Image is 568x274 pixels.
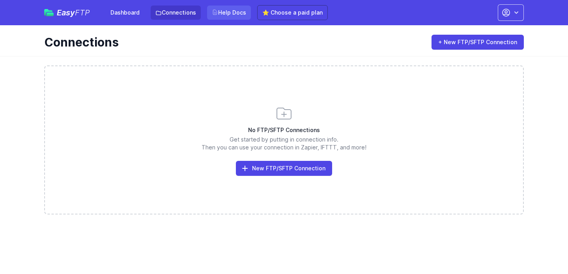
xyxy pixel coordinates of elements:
[57,9,90,17] span: Easy
[44,9,54,16] img: easyftp_logo.png
[44,9,90,17] a: EasyFTP
[44,35,420,49] h1: Connections
[45,136,523,151] p: Get started by putting in connection info. Then you can use your connection in Zapier, IFTTT, and...
[106,6,144,20] a: Dashboard
[236,161,332,176] a: New FTP/SFTP Connection
[207,6,251,20] a: Help Docs
[529,235,559,265] iframe: Drift Widget Chat Controller
[45,126,523,134] h3: No FTP/SFTP Connections
[151,6,201,20] a: Connections
[75,8,90,17] span: FTP
[432,35,524,50] a: + New FTP/SFTP Connection
[257,5,328,20] a: ⭐ Choose a paid plan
